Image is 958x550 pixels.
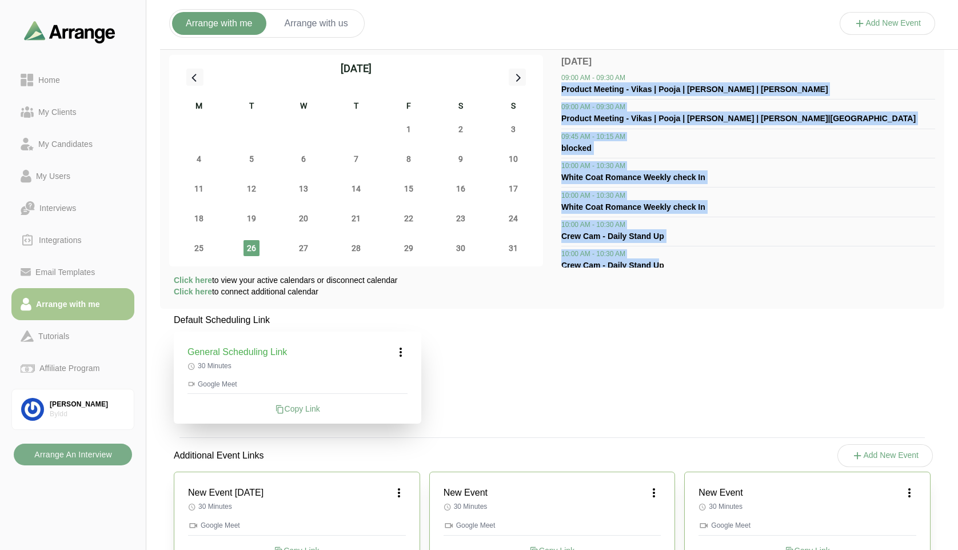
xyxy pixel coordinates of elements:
[188,486,264,500] h3: New Event [DATE]
[34,233,86,247] div: Integrations
[244,240,260,256] span: Tuesday 26 August 2025
[505,121,521,137] span: Sunday 3 August 2025
[837,444,933,467] button: Add New Event
[348,151,364,167] span: Thursday 7 August 2025
[561,144,592,153] span: blocked
[173,99,225,114] div: M
[244,210,260,226] span: Tuesday 19 August 2025
[401,240,417,256] span: Friday 29 August 2025
[561,102,625,111] span: 09:00 AM - 09:30 AM
[444,520,661,531] p: Google Meet
[188,520,406,531] p: Google Meet
[401,210,417,226] span: Friday 22 August 2025
[191,151,207,167] span: Monday 4 August 2025
[561,249,625,258] span: 10:00 AM - 10:30 AM
[50,400,125,409] div: [PERSON_NAME]
[11,256,134,288] a: Email Templates
[34,73,65,87] div: Home
[172,12,266,35] button: Arrange with me
[31,265,99,279] div: Email Templates
[296,240,312,256] span: Wednesday 27 August 2025
[444,502,661,511] p: 30 Minutes
[561,73,625,82] span: 09:00 AM - 09:30 AM
[174,313,421,327] p: Default Scheduling Link
[244,181,260,197] span: Tuesday 12 August 2025
[277,99,330,114] div: W
[11,288,134,320] a: Arrange with me
[11,224,134,256] a: Integrations
[50,409,125,419] div: Byldd
[561,232,664,241] span: Crew Cam - Daily Stand Up
[191,210,207,226] span: Monday 18 August 2025
[296,210,312,226] span: Wednesday 20 August 2025
[561,191,625,200] span: 10:00 AM - 10:30 AM
[487,99,540,114] div: S
[296,151,312,167] span: Wednesday 6 August 2025
[698,502,916,511] p: 30 Minutes
[191,240,207,256] span: Monday 25 August 2025
[505,210,521,226] span: Sunday 24 August 2025
[561,261,664,270] span: Crew Cam - Daily Stand Up
[561,220,625,229] span: 10:00 AM - 10:30 AM
[11,128,134,160] a: My Candidates
[11,96,134,128] a: My Clients
[31,169,75,183] div: My Users
[244,151,260,167] span: Tuesday 5 August 2025
[505,181,521,197] span: Sunday 17 August 2025
[174,286,318,297] p: to connect additional calendar
[453,151,469,167] span: Saturday 9 August 2025
[348,240,364,256] span: Thursday 28 August 2025
[698,486,743,500] h3: New Event
[505,151,521,167] span: Sunday 10 August 2025
[34,444,112,465] b: Arrange An Interview
[698,520,916,531] p: Google Meet
[191,181,207,197] span: Monday 11 August 2025
[840,12,936,35] button: Add New Event
[453,240,469,256] span: Saturday 30 August 2025
[296,181,312,197] span: Wednesday 13 August 2025
[453,181,469,197] span: Saturday 16 August 2025
[187,345,287,359] h3: General Scheduling Link
[341,61,372,77] div: [DATE]
[24,21,115,43] img: arrangeai-name-small-logo.4d2b8aee.svg
[34,137,97,151] div: My Candidates
[444,486,488,500] h3: New Event
[561,55,935,69] p: [DATE]
[174,276,212,285] span: Click here
[348,210,364,226] span: Thursday 21 August 2025
[401,181,417,197] span: Friday 15 August 2025
[174,287,212,296] span: Click here
[561,85,828,94] span: Product Meeting - Vikas | Pooja | [PERSON_NAME] | [PERSON_NAME]
[35,361,104,375] div: Affiliate Program
[435,99,488,114] div: S
[11,64,134,96] a: Home
[561,114,916,123] span: Product Meeting - Vikas | Pooja | [PERSON_NAME] | [PERSON_NAME]|[GEOGRAPHIC_DATA]
[174,274,397,286] p: to view your active calendars or disconnect calendar
[160,435,277,476] p: Additional Event Links
[31,297,105,311] div: Arrange with me
[561,132,625,141] span: 09:45 AM - 10:15 AM
[561,161,625,170] span: 10:00 AM - 10:30 AM
[11,389,134,430] a: [PERSON_NAME]Byldd
[187,380,408,389] p: Google Meet
[401,151,417,167] span: Friday 8 August 2025
[187,361,408,370] p: 30 Minutes
[11,192,134,224] a: Interviews
[561,173,705,182] span: White Coat Romance Weekly check In
[187,403,408,415] div: Copy Link
[382,99,435,114] div: F
[271,12,362,35] button: Arrange with us
[11,160,134,192] a: My Users
[330,99,382,114] div: T
[35,201,81,215] div: Interviews
[11,352,134,384] a: Affiliate Program
[453,210,469,226] span: Saturday 23 August 2025
[14,444,132,465] button: Arrange An Interview
[401,121,417,137] span: Friday 1 August 2025
[505,240,521,256] span: Sunday 31 August 2025
[11,320,134,352] a: Tutorials
[225,99,278,114] div: T
[34,105,81,119] div: My Clients
[34,329,74,343] div: Tutorials
[188,502,406,511] p: 30 Minutes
